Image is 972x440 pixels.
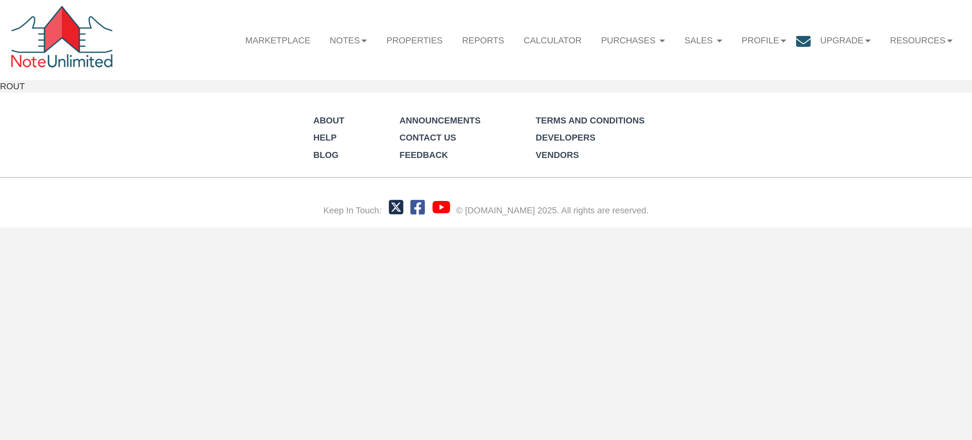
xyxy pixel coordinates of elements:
[320,28,377,53] a: Notes
[536,133,595,142] a: Developers
[452,28,514,53] a: Reports
[811,28,881,53] a: Upgrade
[536,116,645,125] a: Terms and Conditions
[313,150,339,160] a: Blog
[591,28,675,53] a: Purchases
[400,133,456,142] a: Contact Us
[536,150,579,160] a: Vendors
[514,28,591,53] a: Calculator
[456,204,649,217] div: © [DOMAIN_NAME] 2025. All rights are reserved.
[400,116,481,125] a: Announcements
[313,116,344,125] a: About
[313,133,337,142] a: Help
[675,28,732,53] a: Sales
[377,28,452,53] a: Properties
[400,150,448,160] a: Feedback
[732,28,796,53] a: Profile
[323,204,382,217] div: Keep In Touch:
[880,28,962,53] a: Resources
[235,28,320,53] a: Marketplace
